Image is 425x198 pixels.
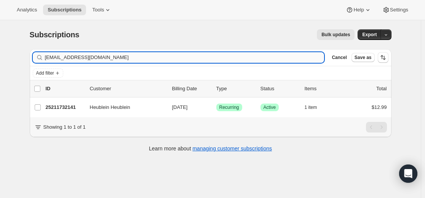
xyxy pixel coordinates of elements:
[90,85,166,93] p: Customer
[372,104,387,110] span: $12.99
[378,5,413,15] button: Settings
[216,85,254,93] div: Type
[305,104,317,110] span: 1 item
[219,104,239,110] span: Recurring
[43,5,86,15] button: Subscriptions
[46,85,84,93] p: ID
[172,104,188,110] span: [DATE]
[376,85,387,93] p: Total
[399,164,417,183] div: Open Intercom Messenger
[43,123,86,131] p: Showing 1 to 1 of 1
[260,85,299,93] p: Status
[305,102,326,113] button: 1 item
[33,69,63,78] button: Add filter
[17,7,37,13] span: Analytics
[92,7,104,13] span: Tools
[341,5,376,15] button: Help
[90,104,130,111] span: Heublein Heublein
[378,52,388,63] button: Sort the results
[317,29,355,40] button: Bulk updates
[46,104,84,111] p: 25211732141
[48,7,81,13] span: Subscriptions
[358,29,381,40] button: Export
[85,101,161,113] button: Heublein Heublein
[355,54,372,61] span: Save as
[305,85,343,93] div: Items
[366,122,387,133] nav: Pagination
[30,30,80,39] span: Subscriptions
[353,7,364,13] span: Help
[45,52,324,63] input: Filter subscribers
[321,32,350,38] span: Bulk updates
[88,5,116,15] button: Tools
[46,85,387,93] div: IDCustomerBilling DateTypeStatusItemsTotal
[329,53,350,62] button: Cancel
[36,70,54,76] span: Add filter
[149,145,272,152] p: Learn more about
[264,104,276,110] span: Active
[46,102,387,113] div: 25211732141Heublein Heublein[DATE]SuccessRecurringSuccessActive1 item$12.99
[172,85,210,93] p: Billing Date
[352,53,375,62] button: Save as
[332,54,347,61] span: Cancel
[192,145,272,152] a: managing customer subscriptions
[362,32,377,38] span: Export
[12,5,42,15] button: Analytics
[390,7,408,13] span: Settings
